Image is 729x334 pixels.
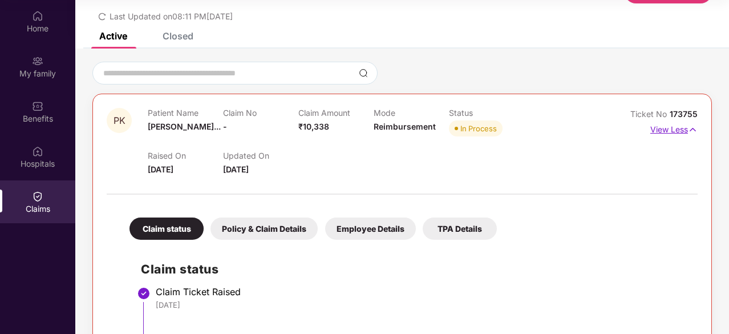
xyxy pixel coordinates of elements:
span: 173755 [670,109,698,119]
div: Employee Details [325,218,416,240]
span: PK [114,116,125,126]
div: Active [99,30,127,42]
img: svg+xml;base64,PHN2ZyBpZD0iU3RlcC1Eb25lLTMyeDMyIiB4bWxucz0iaHR0cDovL3d3dy53My5vcmcvMjAwMC9zdmciIH... [137,287,151,300]
div: In Process [460,123,497,134]
span: [DATE] [223,164,249,174]
p: Updated On [223,151,298,160]
img: svg+xml;base64,PHN2ZyBpZD0iSG9zcGl0YWxzIiB4bWxucz0iaHR0cDovL3d3dy53My5vcmcvMjAwMC9zdmciIHdpZHRoPS... [32,146,43,157]
span: Ticket No [630,109,670,119]
img: svg+xml;base64,PHN2ZyBpZD0iQmVuZWZpdHMiIHhtbG5zPSJodHRwOi8vd3d3LnczLm9yZy8yMDAwL3N2ZyIgd2lkdGg9Ij... [32,100,43,112]
span: - [223,122,227,131]
p: Claim No [223,108,298,118]
h2: Claim status [141,260,686,279]
span: Reimbursement [374,122,436,131]
p: Raised On [148,151,223,160]
img: svg+xml;base64,PHN2ZyB3aWR0aD0iMjAiIGhlaWdodD0iMjAiIHZpZXdCb3g9IjAgMCAyMCAyMCIgZmlsbD0ibm9uZSIgeG... [32,55,43,67]
div: Claim status [129,218,204,240]
span: ₹10,338 [298,122,329,131]
span: [DATE] [148,164,173,174]
p: Mode [374,108,449,118]
span: redo [98,11,106,21]
img: svg+xml;base64,PHN2ZyBpZD0iQ2xhaW0iIHhtbG5zPSJodHRwOi8vd3d3LnczLm9yZy8yMDAwL3N2ZyIgd2lkdGg9IjIwIi... [32,191,43,202]
div: [DATE] [156,300,686,310]
p: Patient Name [148,108,223,118]
img: svg+xml;base64,PHN2ZyBpZD0iSG9tZSIgeG1sbnM9Imh0dHA6Ly93d3cudzMub3JnLzIwMDAvc3ZnIiB3aWR0aD0iMjAiIG... [32,10,43,22]
p: Claim Amount [298,108,374,118]
div: Claim Ticket Raised [156,286,686,297]
img: svg+xml;base64,PHN2ZyB4bWxucz0iaHR0cDovL3d3dy53My5vcmcvMjAwMC9zdmciIHdpZHRoPSIxNyIgaGVpZ2h0PSIxNy... [688,123,698,136]
div: Closed [163,30,193,42]
span: Last Updated on 08:11 PM[DATE] [110,11,233,21]
span: [PERSON_NAME]... [148,122,221,131]
p: Status [449,108,524,118]
p: View Less [650,120,698,136]
div: TPA Details [423,218,497,240]
img: svg+xml;base64,PHN2ZyBpZD0iU2VhcmNoLTMyeDMyIiB4bWxucz0iaHR0cDovL3d3dy53My5vcmcvMjAwMC9zdmciIHdpZH... [359,69,368,78]
div: Policy & Claim Details [210,218,318,240]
